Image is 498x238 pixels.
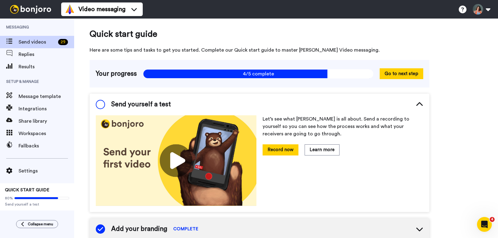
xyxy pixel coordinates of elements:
[96,69,137,79] span: Your progress
[19,130,74,137] span: Workspaces
[17,36,22,41] img: tab_domain_overview_orange.svg
[65,4,75,14] img: vm-color.svg
[19,63,74,70] span: Results
[61,36,66,41] img: tab_keywords_by_traffic_grey.svg
[111,100,171,109] span: Send yourself a test
[5,196,13,201] span: 80%
[96,115,256,206] img: 178eb3909c0dc23ce44563bdb6dc2c11.jpg
[5,188,49,192] span: QUICK START GUIDE
[16,16,68,21] div: Domain: [DOMAIN_NAME]
[16,220,58,228] button: Collapse menu
[19,167,74,175] span: Settings
[58,39,68,45] div: 29
[19,51,74,58] span: Replies
[263,115,423,138] p: Let’s see what [PERSON_NAME] is all about. Send a recording to yourself so you can see how the pr...
[28,222,53,227] span: Collapse menu
[23,36,55,40] div: Domain Overview
[10,10,15,15] img: logo_orange.svg
[19,93,74,100] span: Message template
[90,28,429,40] span: Quick start guide
[173,226,198,232] span: COMPLETE
[19,117,74,125] span: Share library
[490,217,495,222] span: 4
[78,5,125,14] span: Video messaging
[305,144,340,155] button: Learn more
[111,224,167,234] span: Add your branding
[68,36,104,40] div: Keywords by Traffic
[7,5,54,14] img: bj-logo-header-white.svg
[5,202,69,207] span: Send yourself a test
[380,68,423,79] button: Go to next step
[17,10,30,15] div: v 4.0.25
[477,217,492,232] iframe: Intercom live chat
[143,69,373,79] span: 4/5 complete
[90,46,429,54] span: Here are some tips and tasks to get you started. Complete our Quick start guide to master [PERSON...
[19,105,74,113] span: Integrations
[10,16,15,21] img: website_grey.svg
[263,144,298,155] button: Record now
[19,142,74,150] span: Fallbacks
[19,38,56,46] span: Send videos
